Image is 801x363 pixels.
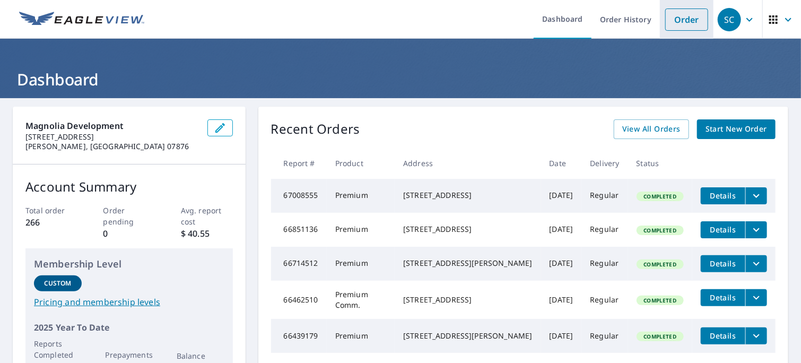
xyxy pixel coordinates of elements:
[581,281,628,319] td: Regular
[541,247,582,281] td: [DATE]
[271,319,327,353] td: 66439179
[34,257,224,271] p: Membership Level
[701,289,745,306] button: detailsBtn-66462510
[541,281,582,319] td: [DATE]
[403,190,532,201] div: [STREET_ADDRESS]
[34,296,224,308] a: Pricing and membership levels
[271,213,327,247] td: 66851136
[638,261,683,268] span: Completed
[25,119,199,132] p: Magnolia Development
[327,281,395,319] td: Premium Comm.
[581,247,628,281] td: Regular
[638,193,683,200] span: Completed
[706,123,767,136] span: Start New Order
[103,205,155,227] p: Order pending
[745,187,767,204] button: filesDropdownBtn-67008555
[177,350,224,361] p: Balance
[707,292,739,302] span: Details
[745,255,767,272] button: filesDropdownBtn-66714512
[44,279,72,288] p: Custom
[745,221,767,238] button: filesDropdownBtn-66851136
[271,281,327,319] td: 66462510
[622,123,681,136] span: View All Orders
[25,132,199,142] p: [STREET_ADDRESS]
[327,179,395,213] td: Premium
[25,216,77,229] p: 266
[628,148,692,179] th: Status
[745,289,767,306] button: filesDropdownBtn-66462510
[697,119,776,139] a: Start New Order
[701,255,745,272] button: detailsBtn-66714512
[327,148,395,179] th: Product
[701,327,745,344] button: detailsBtn-66439179
[271,179,327,213] td: 67008555
[614,119,689,139] a: View All Orders
[541,319,582,353] td: [DATE]
[327,247,395,281] td: Premium
[745,327,767,344] button: filesDropdownBtn-66439179
[395,148,541,179] th: Address
[25,177,233,196] p: Account Summary
[541,148,582,179] th: Date
[718,8,741,31] div: SC
[13,68,788,90] h1: Dashboard
[181,205,233,227] p: Avg. report cost
[581,179,628,213] td: Regular
[181,227,233,240] p: $ 40.55
[581,319,628,353] td: Regular
[34,338,82,360] p: Reports Completed
[271,247,327,281] td: 66714512
[665,8,708,31] a: Order
[271,148,327,179] th: Report #
[327,319,395,353] td: Premium
[271,119,360,139] p: Recent Orders
[638,333,683,340] span: Completed
[105,349,153,360] p: Prepayments
[541,213,582,247] td: [DATE]
[541,179,582,213] td: [DATE]
[707,258,739,269] span: Details
[638,227,683,234] span: Completed
[581,213,628,247] td: Regular
[403,258,532,269] div: [STREET_ADDRESS][PERSON_NAME]
[701,221,745,238] button: detailsBtn-66851136
[707,191,739,201] span: Details
[34,321,224,334] p: 2025 Year To Date
[19,12,144,28] img: EV Logo
[25,142,199,151] p: [PERSON_NAME], [GEOGRAPHIC_DATA] 07876
[403,224,532,235] div: [STREET_ADDRESS]
[581,148,628,179] th: Delivery
[327,213,395,247] td: Premium
[701,187,745,204] button: detailsBtn-67008555
[707,331,739,341] span: Details
[103,227,155,240] p: 0
[707,224,739,235] span: Details
[638,297,683,304] span: Completed
[403,295,532,305] div: [STREET_ADDRESS]
[25,205,77,216] p: Total order
[403,331,532,341] div: [STREET_ADDRESS][PERSON_NAME]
